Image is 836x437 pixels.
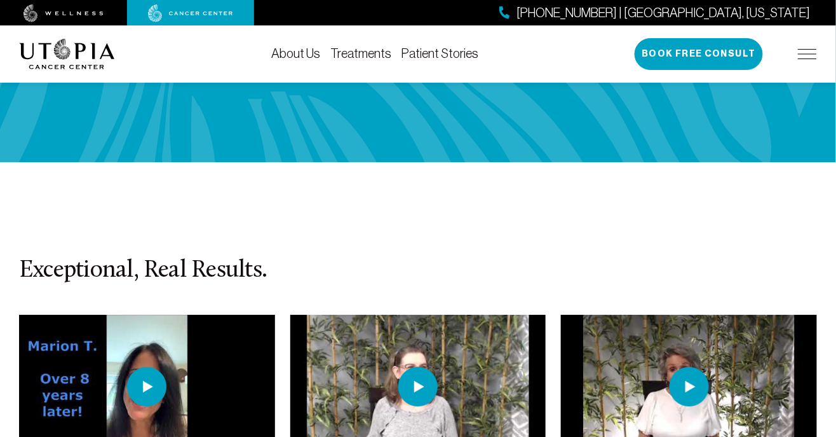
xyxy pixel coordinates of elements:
a: Patient Stories [401,46,478,60]
button: Book Free Consult [635,38,763,70]
h3: Exceptional, Real Results. [19,258,817,284]
img: play icon [127,367,166,406]
img: cancer center [148,4,233,22]
a: [PHONE_NUMBER] | [GEOGRAPHIC_DATA], [US_STATE] [499,4,811,22]
img: wellness [24,4,104,22]
a: Treatments [330,46,391,60]
img: logo [19,39,115,69]
a: About Us [271,46,320,60]
span: [PHONE_NUMBER] | [GEOGRAPHIC_DATA], [US_STATE] [516,4,811,22]
img: play icon [398,367,438,406]
img: icon-hamburger [798,49,817,59]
